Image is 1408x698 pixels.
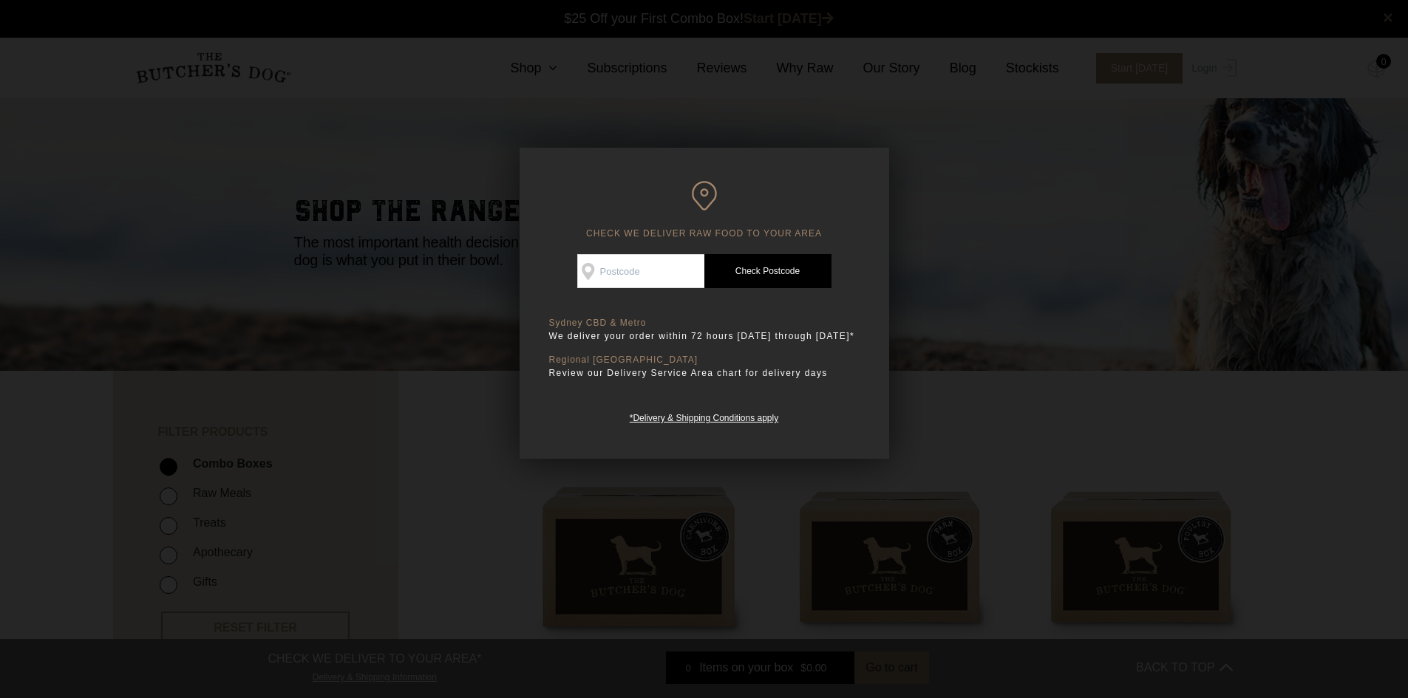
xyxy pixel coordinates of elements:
[577,254,704,288] input: Postcode
[630,409,778,423] a: *Delivery & Shipping Conditions apply
[549,366,860,380] p: Review our Delivery Service Area chart for delivery days
[549,329,860,343] p: We deliver your order within 72 hours [DATE] through [DATE]*
[704,254,831,288] a: Check Postcode
[549,181,860,239] h6: CHECK WE DELIVER RAW FOOD TO YOUR AREA
[549,355,860,366] p: Regional [GEOGRAPHIC_DATA]
[549,318,860,329] p: Sydney CBD & Metro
